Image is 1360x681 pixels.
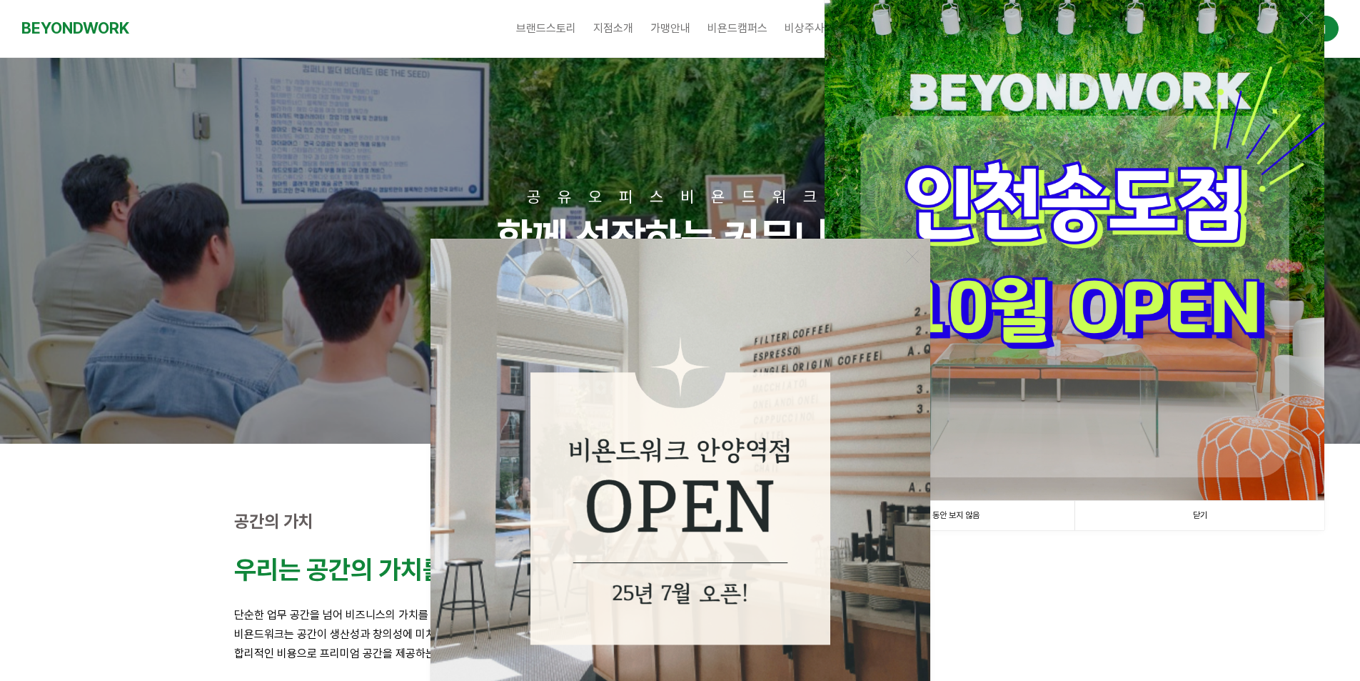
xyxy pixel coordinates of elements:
[650,21,690,35] span: 가맹안내
[699,11,776,46] a: 비욘드캠퍼스
[1074,501,1324,530] a: 닫기
[785,21,845,35] span: 비상주사무실
[508,11,585,46] a: 브랜드스토리
[234,605,1127,625] p: 단순한 업무 공간을 넘어 비즈니스의 가치를 높이는 영감의 공간을 만듭니다.
[21,15,129,41] a: BEYONDWORK
[516,21,576,35] span: 브랜드스토리
[585,11,642,46] a: 지점소개
[234,625,1127,644] p: 비욘드워크는 공간이 생산성과 창의성에 미치는 영향을 잘 알고 있습니다.
[776,11,853,46] a: 비상주사무실
[593,21,633,35] span: 지점소개
[234,555,545,585] strong: 우리는 공간의 가치를 높입니다.
[642,11,699,46] a: 가맹안내
[234,644,1127,663] p: 합리적인 비용으로 프리미엄 공간을 제공하는 것이 비욘드워크의 철학입니다.
[825,501,1074,530] a: 1일 동안 보지 않음
[707,21,767,35] span: 비욘드캠퍼스
[234,511,313,532] strong: 공간의 가치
